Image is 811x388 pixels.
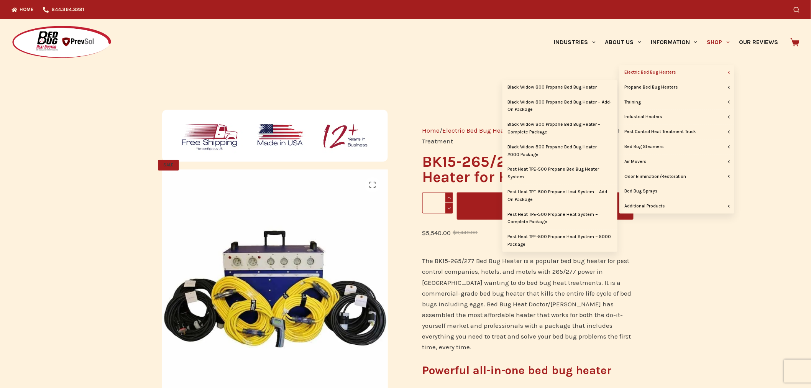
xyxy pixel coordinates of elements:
[453,230,478,235] bdi: 6,440.00
[549,19,783,65] nav: Primary
[619,140,734,154] a: Bed Bug Steamers
[600,19,646,65] a: About Us
[502,207,617,230] a: Pest Heat TPE-500 Propane Heat System – Complete Package
[619,184,734,199] a: Bed Bug Sprays
[502,117,617,140] a: Black Widow 800 Propane Bed Bug Heater – Complete Package
[619,95,734,110] a: Training
[646,19,702,65] a: Information
[502,185,617,207] a: Pest Heat TPE-500 Propane Heat System – Add-On Package
[502,140,617,162] a: Black Widow 800 Propane Bed Bug Heater – 2000 Package
[619,80,734,95] a: Propane Bed Bug Heaters
[365,177,380,192] a: View full-screen image gallery
[11,25,112,59] img: Prevsol/Bed Bug Heat Doctor
[6,3,29,26] button: Open LiveChat chat widget
[619,110,734,124] a: Industrial Heaters
[422,127,440,134] a: Home
[794,7,800,13] button: Search
[619,65,734,80] a: Electric Bed Bug Heaters
[422,192,453,214] input: Product quantity
[502,95,617,117] a: Black Widow 800 Propane Bed Bug Heater – Add-On Package
[422,229,451,237] bdi: 5,540.00
[422,154,634,185] h1: BK15-265/277 Bed Bug Heater for Heat Treatment
[502,162,617,184] a: Pest Heat TPE-500 Propane Bed Bug Heater System
[457,192,634,220] button: Add to cart
[734,19,783,65] a: Our Reviews
[158,160,179,171] span: SALE
[619,155,734,169] a: Air Movers
[502,230,617,252] a: Pest Heat TPE-500 Propane Heat System – 5000 Package
[422,362,634,379] h3: Powerful all-in-one bed bug heater
[422,255,634,352] p: The BK15-265/277 Bed Bug Heater is a popular bed bug heater for pest control companies, hotels, a...
[619,199,734,214] a: Additional Products
[422,125,634,146] nav: Breadcrumb
[619,125,734,139] a: Pest Control Heat Treatment Truck
[619,169,734,184] a: Odor Elimination/Restoration
[702,19,734,65] a: Shop
[453,230,456,235] span: $
[502,80,617,95] a: Black Widow 800 Propane Bed Bug Heater
[422,229,426,237] span: $
[549,19,600,65] a: Industries
[443,127,516,134] a: Electric Bed Bug Heaters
